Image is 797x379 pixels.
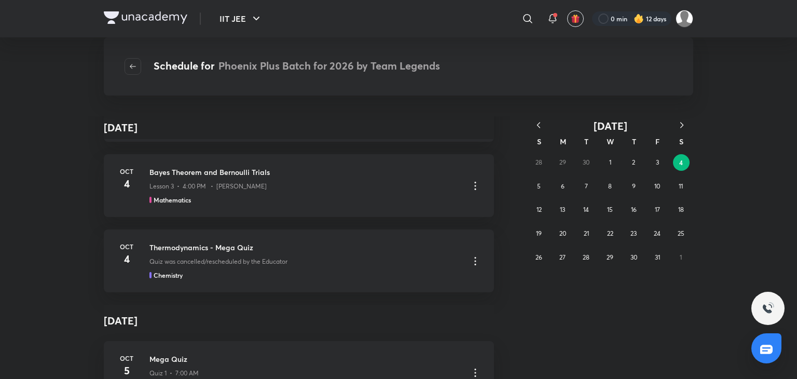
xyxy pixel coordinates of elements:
[678,229,684,237] abbr: October 25, 2025
[632,137,636,146] abbr: Thursday
[537,182,541,190] abbr: October 5, 2025
[213,8,269,29] button: IIT JEE
[578,225,595,242] button: October 21, 2025
[531,225,547,242] button: October 19, 2025
[609,158,611,166] abbr: October 1, 2025
[554,201,571,218] button: October 13, 2025
[149,257,287,266] p: Quiz was cancelled/rescheduled by the Educator
[537,137,541,146] abbr: Sunday
[607,137,614,146] abbr: Wednesday
[630,253,637,261] abbr: October 30, 2025
[537,206,542,213] abbr: October 12, 2025
[649,178,666,195] button: October 10, 2025
[655,253,660,261] abbr: October 31, 2025
[654,229,661,237] abbr: October 24, 2025
[631,206,637,213] abbr: October 16, 2025
[554,225,571,242] button: October 20, 2025
[218,59,440,73] span: Phoenix Plus Batch for 2026 by Team Legends
[559,253,566,261] abbr: October 27, 2025
[149,242,461,253] h3: Thermodynamics - Mega Quiz
[602,178,619,195] button: October 8, 2025
[584,137,588,146] abbr: Tuesday
[654,182,660,190] abbr: October 10, 2025
[149,182,267,191] p: Lesson 3 • 4:00 PM • [PERSON_NAME]
[154,58,440,75] h4: Schedule for
[762,302,774,315] img: ttu
[630,229,637,237] abbr: October 23, 2025
[602,225,619,242] button: October 22, 2025
[673,154,690,171] button: October 4, 2025
[554,249,571,266] button: October 27, 2025
[672,225,689,242] button: October 25, 2025
[649,225,666,242] button: October 24, 2025
[535,253,542,261] abbr: October 26, 2025
[649,201,666,218] button: October 17, 2025
[531,178,547,195] button: October 5, 2025
[531,249,547,266] button: October 26, 2025
[679,158,683,167] abbr: October 4, 2025
[560,137,566,146] abbr: Monday
[116,363,137,378] h4: 5
[583,206,589,213] abbr: October 14, 2025
[649,249,666,266] button: October 31, 2025
[154,195,191,205] h5: Mathematics
[104,229,494,292] a: Oct4Thermodynamics - Mega QuizQuiz was cancelled/rescheduled by the EducatorChemistry
[583,253,589,261] abbr: October 28, 2025
[676,10,693,28] img: Shreyas Bhanu
[104,120,138,136] h4: [DATE]
[625,225,642,242] button: October 23, 2025
[625,249,642,266] button: October 30, 2025
[679,137,683,146] abbr: Saturday
[594,119,627,133] span: [DATE]
[672,201,689,218] button: October 18, 2025
[602,249,619,266] button: October 29, 2025
[550,119,670,132] button: [DATE]
[116,176,137,192] h4: 4
[116,167,137,176] h6: Oct
[584,229,589,237] abbr: October 21, 2025
[561,182,565,190] abbr: October 6, 2025
[679,182,683,190] abbr: October 11, 2025
[116,242,137,251] h6: Oct
[634,13,644,24] img: streak
[554,178,571,195] button: October 6, 2025
[602,154,619,171] button: October 1, 2025
[104,11,187,26] a: Company Logo
[578,201,595,218] button: October 14, 2025
[625,154,642,171] button: October 2, 2025
[678,206,684,213] abbr: October 18, 2025
[607,253,613,261] abbr: October 29, 2025
[116,251,137,267] h4: 4
[149,369,199,378] p: Quiz 1 • 7:00 AM
[560,206,565,213] abbr: October 13, 2025
[655,137,659,146] abbr: Friday
[149,167,461,178] h3: Bayes Theorem and Bernoulli Trials
[149,354,461,364] h3: Mega Quiz
[585,182,588,190] abbr: October 7, 2025
[607,229,613,237] abbr: October 22, 2025
[656,158,659,166] abbr: October 3, 2025
[104,154,494,217] a: Oct4Bayes Theorem and Bernoulli TrialsLesson 3 • 4:00 PM • [PERSON_NAME]Mathematics
[649,154,666,171] button: October 3, 2025
[571,14,580,23] img: avatar
[154,270,183,280] h5: Chemistry
[632,158,635,166] abbr: October 2, 2025
[559,229,566,237] abbr: October 20, 2025
[655,206,660,213] abbr: October 17, 2025
[531,201,547,218] button: October 12, 2025
[536,229,542,237] abbr: October 19, 2025
[116,354,137,363] h6: Oct
[104,305,494,337] h4: [DATE]
[632,182,636,190] abbr: October 9, 2025
[607,206,613,213] abbr: October 15, 2025
[578,249,595,266] button: October 28, 2025
[672,178,689,195] button: October 11, 2025
[625,201,642,218] button: October 16, 2025
[608,182,612,190] abbr: October 8, 2025
[625,178,642,195] button: October 9, 2025
[567,10,584,27] button: avatar
[578,178,595,195] button: October 7, 2025
[602,201,619,218] button: October 15, 2025
[104,11,187,24] img: Company Logo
